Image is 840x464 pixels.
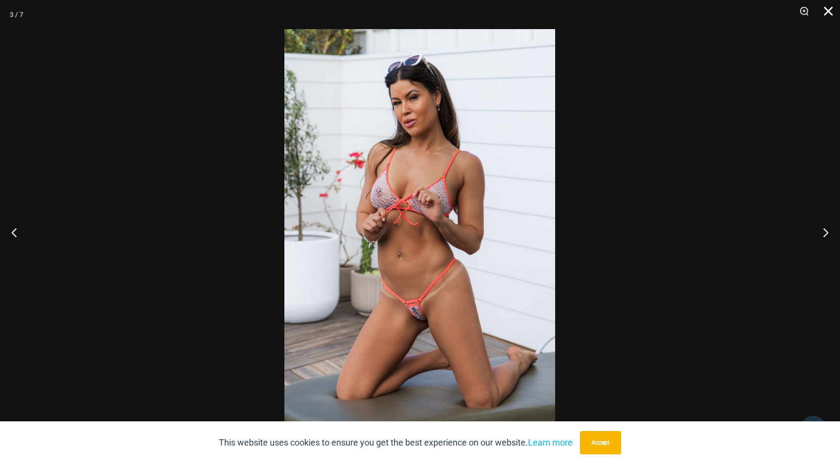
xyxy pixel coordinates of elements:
div: 3 / 7 [10,7,23,22]
a: Learn more [528,437,573,448]
img: Rebel Stripe White Multi 371 Crop Top 418 Micro Bottom 01 [284,29,555,435]
button: Next [804,208,840,256]
p: This website uses cookies to ensure you get the best experience on our website. [219,435,573,450]
button: Accept [580,431,621,454]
